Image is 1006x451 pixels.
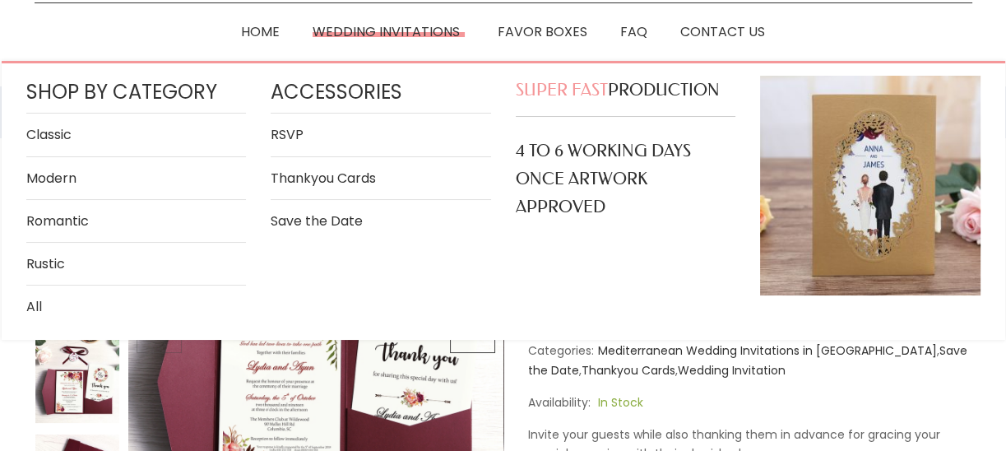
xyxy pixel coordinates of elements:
[26,295,247,318] a: All
[528,394,591,411] span: Availability:
[598,342,937,359] a: Mediterranean Wedding Invitations in [GEOGRAPHIC_DATA]
[481,20,604,44] a: Favor Boxes
[26,253,247,275] a: Rustic
[516,76,736,104] h4: PRODUCTION
[225,20,296,44] a: Home
[678,362,786,379] a: Wedding Invitation
[604,20,664,44] a: FAQ
[271,76,491,114] h4: Accessories
[271,167,491,189] a: Thankyou Cards
[516,137,736,221] h4: 4 TO 6 WORKING DAYS ONCE ARTWORK APPROVED
[26,210,247,232] a: Romantic
[516,80,608,100] span: SUPER FAST
[26,167,247,189] a: Modern
[598,393,643,413] span: In Stock
[664,20,781,44] a: Contact Us
[271,210,491,232] a: Save the Date
[26,76,247,114] h4: Shop by category
[582,362,675,379] a: Thankyou Cards
[271,123,491,146] a: RSVP
[528,342,594,359] span: Categories:
[26,123,247,146] a: Classic
[528,342,967,379] span: , , ,
[296,20,481,44] a: Wedding Invitations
